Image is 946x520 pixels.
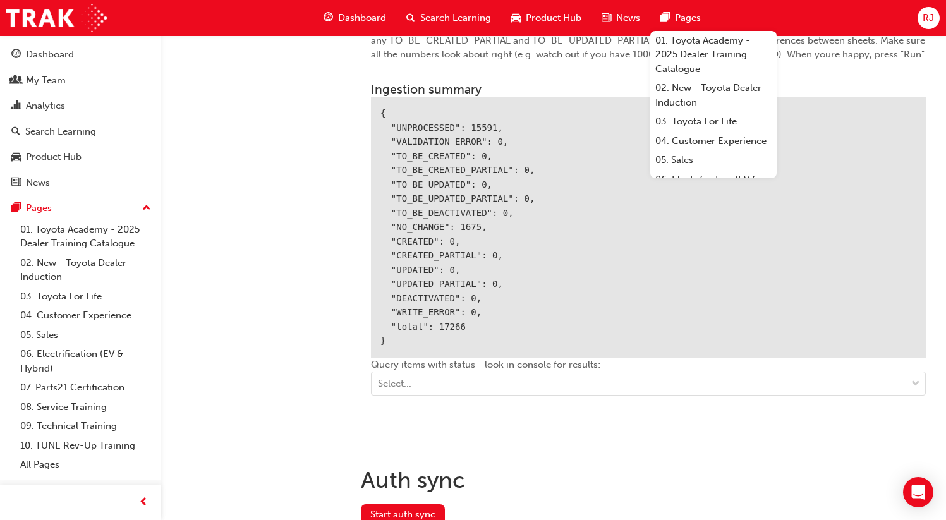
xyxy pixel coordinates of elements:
[660,10,670,26] span: pages-icon
[420,11,491,25] span: Search Learning
[11,126,20,138] span: search-icon
[313,5,396,31] a: guage-iconDashboard
[11,75,21,87] span: people-icon
[15,220,156,253] a: 01. Toyota Academy - 2025 Dealer Training Catalogue
[26,150,82,164] div: Product Hub
[903,477,933,507] div: Open Intercom Messenger
[26,73,66,88] div: My Team
[139,495,149,511] span: prev-icon
[5,145,156,169] a: Product Hub
[911,376,920,392] span: down-icon
[406,10,415,26] span: search-icon
[5,120,156,143] a: Search Learning
[26,99,65,113] div: Analytics
[15,344,156,378] a: 06. Electrification (EV & Hybrid)
[511,10,521,26] span: car-icon
[650,78,777,112] a: 02. New - Toyota Dealer Induction
[15,378,156,397] a: 07. Parts21 Certification
[650,5,711,31] a: pages-iconPages
[15,397,156,417] a: 08. Service Training
[371,82,926,97] h3: Ingestion summary
[923,11,934,25] span: RJ
[11,100,21,112] span: chart-icon
[26,176,50,190] div: News
[6,4,107,32] img: Trak
[650,150,777,170] a: 05. Sales
[361,466,936,494] h1: Auth sync
[371,97,926,358] div: { "UNPROCESSED": 15591, "VALIDATION_ERROR": 0, "TO_BE_CREATED": 0, "TO_BE_CREATED_PARTIAL": 0, "T...
[338,11,386,25] span: Dashboard
[15,253,156,287] a: 02. New - Toyota Dealer Induction
[675,11,701,25] span: Pages
[5,69,156,92] a: My Team
[142,200,151,217] span: up-icon
[501,5,591,31] a: car-iconProduct Hub
[11,178,21,189] span: news-icon
[5,94,156,118] a: Analytics
[26,47,74,62] div: Dashboard
[15,455,156,475] a: All Pages
[918,7,940,29] button: RJ
[11,203,21,214] span: pages-icon
[591,5,650,31] a: news-iconNews
[15,306,156,325] a: 04. Customer Experience
[650,112,777,131] a: 03. Toyota For Life
[396,5,501,31] a: search-iconSearch Learning
[650,170,777,203] a: 06. Electrification (EV & Hybrid)
[324,10,333,26] span: guage-icon
[15,416,156,436] a: 09. Technical Training
[11,49,21,61] span: guage-icon
[650,31,777,79] a: 01. Toyota Academy - 2025 Dealer Training Catalogue
[25,124,96,139] div: Search Learning
[26,201,52,215] div: Pages
[371,19,926,62] div: Status: Watch the summary below and wait for UNPROCESSED to reach zero. Fix any VALIDATION_ERRORS...
[15,325,156,345] a: 05. Sales
[602,10,611,26] span: news-icon
[378,377,411,391] div: Select...
[371,358,926,406] div: Query items with status - look in console for results:
[15,287,156,306] a: 03. Toyota For Life
[5,197,156,220] button: Pages
[5,171,156,195] a: News
[15,436,156,456] a: 10. TUNE Rev-Up Training
[5,43,156,66] a: Dashboard
[11,152,21,163] span: car-icon
[526,11,581,25] span: Product Hub
[5,40,156,197] button: DashboardMy TeamAnalyticsSearch LearningProduct HubNews
[650,131,777,151] a: 04. Customer Experience
[616,11,640,25] span: News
